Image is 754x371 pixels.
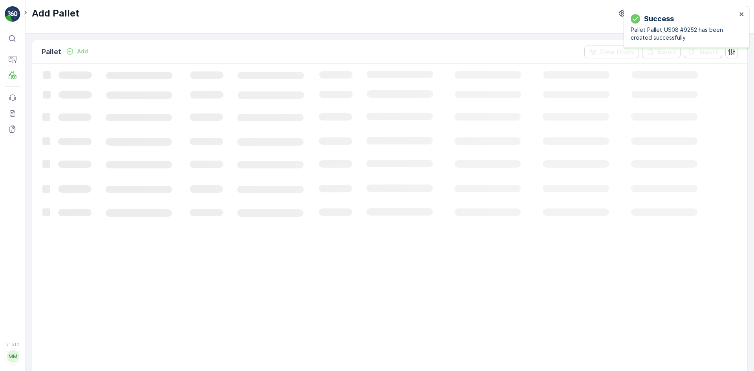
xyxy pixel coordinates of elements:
p: Pallet Pallet_US08 #9252 has been created successfully [631,26,737,42]
p: Import [699,48,717,56]
p: Clear Filters [600,48,634,56]
button: Add [63,47,91,56]
button: Export [642,46,681,58]
p: Pallet_US08 #9241 [347,7,406,16]
p: Success [644,13,674,24]
span: Asset Type : [7,181,42,187]
span: 70 [44,168,51,174]
span: 70 [46,355,53,362]
button: MM [5,348,20,365]
span: Tare Weight : [7,168,44,174]
span: Name : [7,342,26,349]
div: MM [7,350,19,363]
span: Total Weight : [7,142,46,148]
p: Add Pallet [32,7,79,20]
span: Material : [7,194,33,200]
button: Clear Filters [584,46,639,58]
span: Pallet_US08 #9241 [26,129,77,135]
span: - [41,155,44,161]
span: US-A0192 I All In One Miscellaneous [33,194,132,200]
button: close [739,11,745,18]
span: v 1.51.1 [5,342,20,347]
span: Net Weight : [7,155,41,161]
button: Import [684,46,722,58]
span: 70 [46,142,53,148]
p: Add [77,48,88,55]
p: Export [658,48,676,56]
img: logo [5,6,20,22]
p: Pallet [42,46,61,57]
span: Total Weight : [7,355,46,362]
span: Pallet_US08 #9242 [26,342,78,349]
span: Name : [7,129,26,135]
span: [PERSON_NAME] [42,181,86,187]
p: Pallet_US08 #9242 [346,220,406,229]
